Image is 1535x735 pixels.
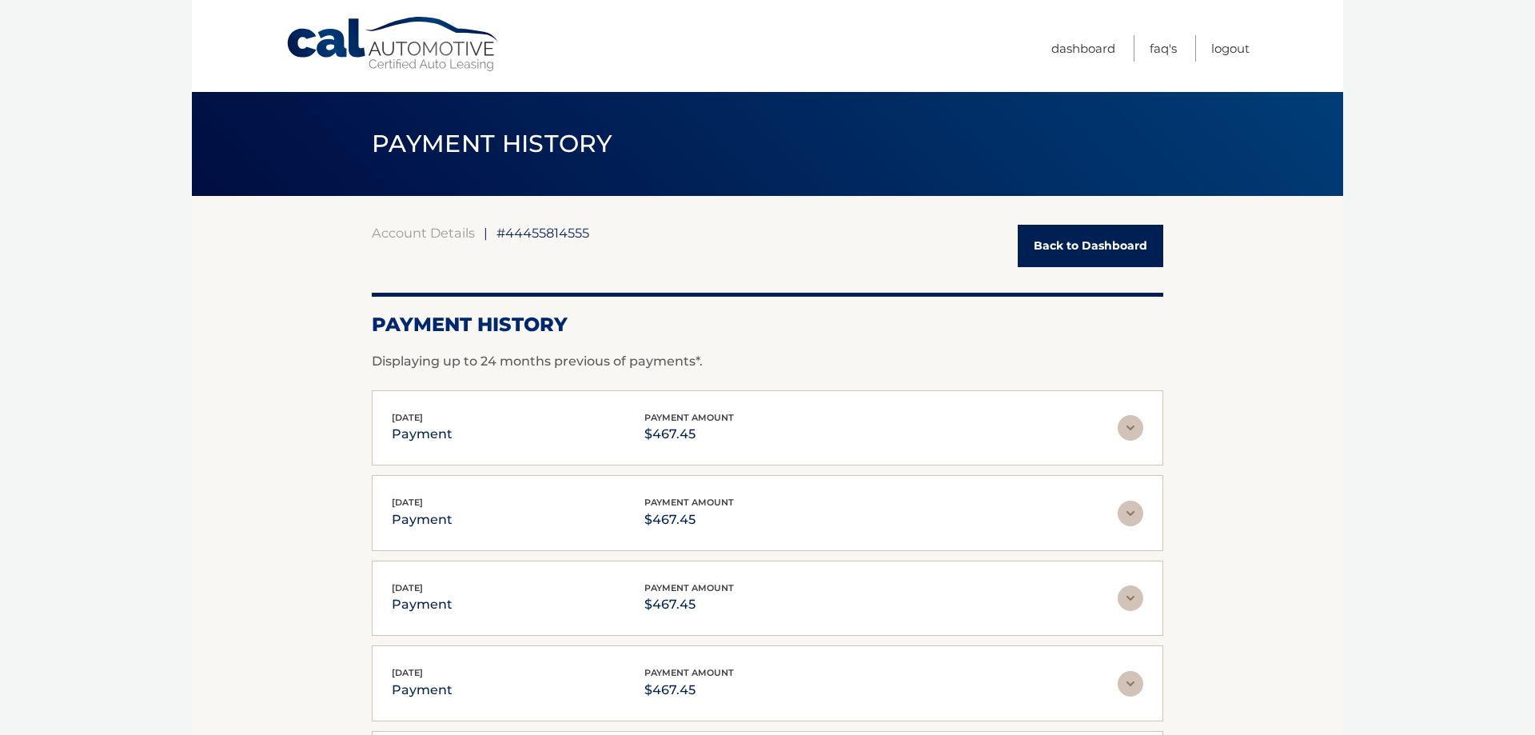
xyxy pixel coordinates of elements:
span: | [484,225,488,241]
p: payment [392,509,453,531]
span: payment amount [644,667,734,678]
p: $467.45 [644,509,734,531]
span: PAYMENT HISTORY [372,129,612,158]
a: Dashboard [1051,35,1115,62]
span: [DATE] [392,497,423,508]
p: $467.45 [644,423,734,445]
p: payment [392,593,453,616]
span: payment amount [644,412,734,423]
span: payment amount [644,582,734,593]
span: [DATE] [392,582,423,593]
a: FAQ's [1150,35,1177,62]
span: [DATE] [392,412,423,423]
img: accordion-rest.svg [1118,415,1143,441]
p: $467.45 [644,679,734,701]
span: payment amount [644,497,734,508]
img: accordion-rest.svg [1118,671,1143,697]
h2: Payment History [372,313,1163,337]
p: Displaying up to 24 months previous of payments*. [372,352,1163,371]
span: [DATE] [392,667,423,678]
span: #44455814555 [496,225,589,241]
a: Account Details [372,225,475,241]
img: accordion-rest.svg [1118,585,1143,611]
a: Cal Automotive [285,16,501,73]
p: payment [392,679,453,701]
p: payment [392,423,453,445]
a: Back to Dashboard [1018,225,1163,267]
p: $467.45 [644,593,734,616]
img: accordion-rest.svg [1118,501,1143,526]
a: Logout [1211,35,1250,62]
